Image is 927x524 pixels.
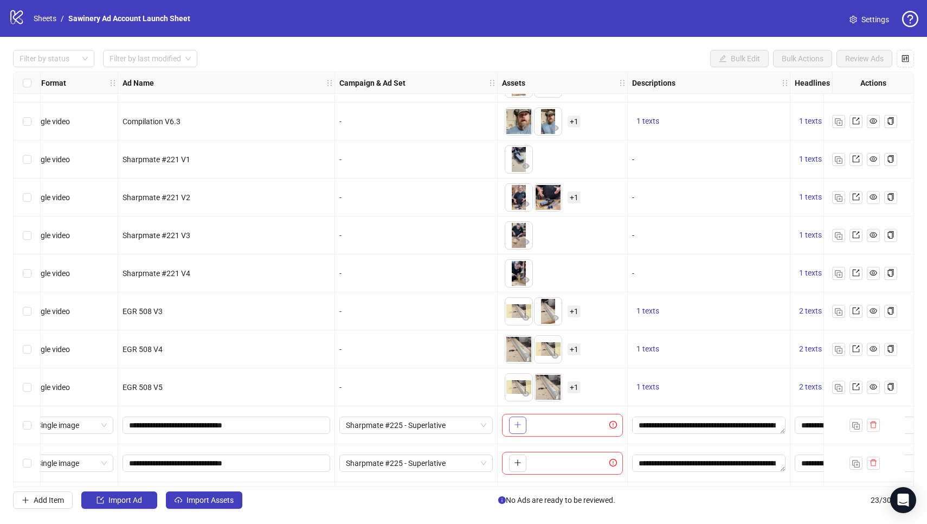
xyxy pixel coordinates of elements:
div: Open Intercom Messenger [890,487,916,513]
span: eye [522,390,530,398]
div: Resize Descriptions column [787,72,790,93]
div: - [339,305,493,317]
img: Duplicate [835,194,842,202]
button: 1 texts [632,343,664,356]
span: Sharpmate #225 - Superlative [346,417,486,433]
a: Settings [841,11,898,28]
button: 2 texts [795,343,826,356]
button: 1 texts [795,115,826,128]
span: cloud-upload [175,496,182,504]
img: Asset 1 [505,184,532,211]
span: EGR 508 V5 [123,383,163,392]
img: Asset 1 [505,374,532,401]
span: + 1 [568,381,581,393]
span: Single video [30,117,70,126]
span: Compilation V6.3 [123,117,181,126]
button: 1 texts [632,305,664,318]
span: - [632,193,634,202]
span: Single image [37,417,107,433]
span: 2 texts [799,382,822,391]
button: 2 texts [795,305,826,318]
button: Add [509,455,526,472]
span: delete [870,459,877,467]
div: Select all rows [14,72,41,94]
span: import [96,496,104,504]
strong: Assets [502,77,525,89]
button: Preview [549,350,562,363]
span: export [852,117,860,125]
div: Select row 21 [14,406,41,444]
div: Edit values [632,455,786,472]
button: Preview [549,312,562,325]
span: + 1 [568,191,581,203]
div: Select row 15 [14,178,41,216]
img: Duplicate [835,156,842,164]
span: Sharpmate #225 - Superlative [346,455,486,471]
span: holder [117,79,124,87]
img: Asset 2 [535,336,562,363]
img: Asset 1 [505,298,532,325]
span: EGR 508 V3 [123,307,163,316]
strong: Ad Name [123,77,154,89]
span: copy [887,155,894,163]
button: 1 texts [632,381,664,394]
span: Import Assets [186,496,234,504]
span: Import Ad [108,496,142,504]
button: Preview [549,198,562,211]
img: Duplicate [852,460,860,468]
button: Preview [519,236,532,249]
button: 1 texts [795,267,826,280]
span: 2 texts [799,306,822,315]
span: - [632,231,634,240]
span: + 1 [568,305,581,317]
img: Duplicate [852,422,860,430]
button: Add Item [13,491,73,509]
div: Select row 20 [14,368,41,406]
button: Duplicate [849,457,862,470]
span: Sharpmate #221 V3 [123,231,190,240]
button: Duplicate [832,305,845,318]
img: Duplicate [835,308,842,316]
span: holder [619,79,626,87]
div: Select row 22 [14,444,41,482]
div: - [339,116,493,127]
span: holder [789,79,796,87]
span: Single video [30,231,70,240]
span: 23 / 300 items [871,494,914,506]
span: plus [514,421,522,429]
span: Single video [30,383,70,392]
button: Duplicate [832,191,845,204]
span: 1 texts [799,117,822,125]
span: Sharpmate #221 V4 [123,269,190,278]
a: Sheets [31,12,59,24]
button: Duplicate [832,343,845,356]
span: Single video [30,345,70,354]
img: Asset 2 [535,184,562,211]
span: delete [870,421,877,429]
span: eye [551,200,559,208]
span: holder [326,79,333,87]
strong: Actions [860,77,886,89]
span: eye [870,231,877,239]
span: holder [333,79,341,87]
div: Select row 19 [14,330,41,368]
span: export [852,231,860,239]
button: Preview [549,122,562,135]
button: Preview [519,122,532,135]
div: Edit values [632,417,786,434]
button: Duplicate [832,153,845,166]
strong: Campaign & Ad Set [339,77,405,89]
strong: Headlines [795,77,830,89]
div: Resize Ad Name column [332,72,334,93]
span: plus [514,459,522,467]
button: Preview [519,274,532,287]
div: Select row 14 [14,140,41,178]
button: 1 texts [795,153,826,166]
div: Resize Campaign & Ad Set column [494,72,497,93]
span: Single image [37,455,107,471]
span: copy [887,383,894,391]
button: Preview [519,160,532,173]
span: eye [870,269,877,277]
div: Resize Assets column [625,72,627,93]
span: Single video [30,193,70,202]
